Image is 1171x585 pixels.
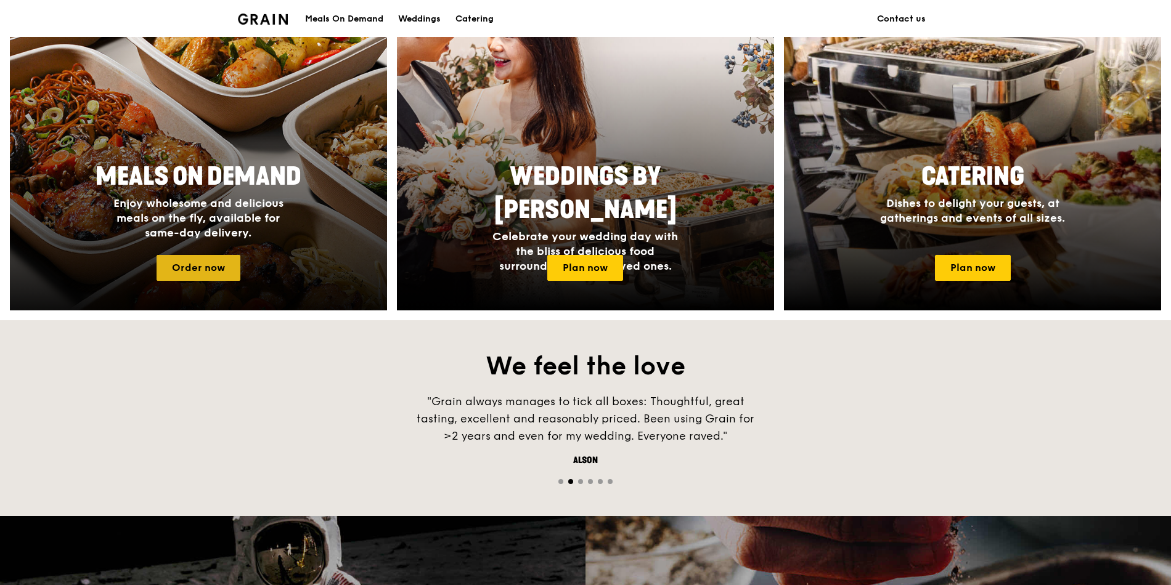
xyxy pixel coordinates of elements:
span: Catering [921,162,1024,192]
span: Go to slide 6 [608,479,613,484]
div: "Grain always manages to tick all boxes: Thoughtful, great tasting, excellent and reasonably pric... [401,393,770,445]
div: Catering [455,1,494,38]
a: Weddings [391,1,448,38]
a: Plan now [547,255,623,281]
div: Alson [401,454,770,467]
span: Meals On Demand [96,162,301,192]
a: Contact us [870,1,933,38]
a: Order now [157,255,240,281]
a: Catering [448,1,501,38]
span: Celebrate your wedding day with the bliss of delicious food surrounded by your loved ones. [492,230,678,273]
div: Meals On Demand [305,1,383,38]
span: Weddings by [PERSON_NAME] [494,162,677,225]
span: Go to slide 3 [578,479,583,484]
span: Go to slide 1 [558,479,563,484]
span: Go to slide 5 [598,479,603,484]
span: Go to slide 4 [588,479,593,484]
span: Go to slide 2 [568,479,573,484]
span: Enjoy wholesome and delicious meals on the fly, available for same-day delivery. [113,196,284,240]
div: Weddings [398,1,441,38]
img: Grain [238,14,288,25]
span: Dishes to delight your guests, at gatherings and events of all sizes. [880,196,1065,225]
a: Plan now [935,255,1011,281]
